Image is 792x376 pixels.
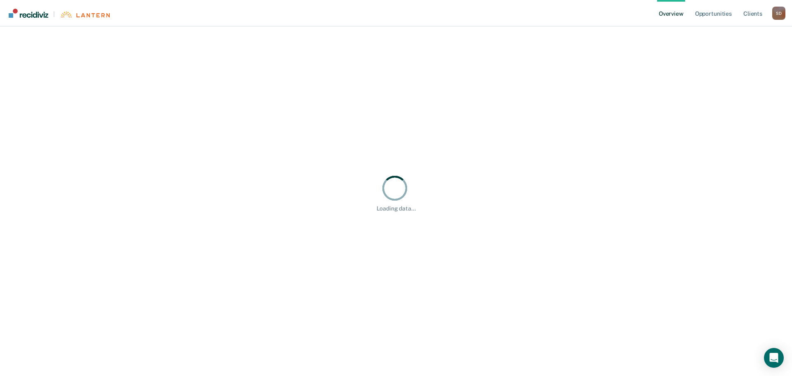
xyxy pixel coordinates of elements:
[9,9,48,18] img: Recidiviz
[48,11,60,18] span: |
[772,7,785,20] div: S D
[377,205,416,212] div: Loading data...
[60,12,110,18] img: Lantern
[772,7,785,20] button: Profile dropdown button
[764,348,784,368] iframe: Intercom live chat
